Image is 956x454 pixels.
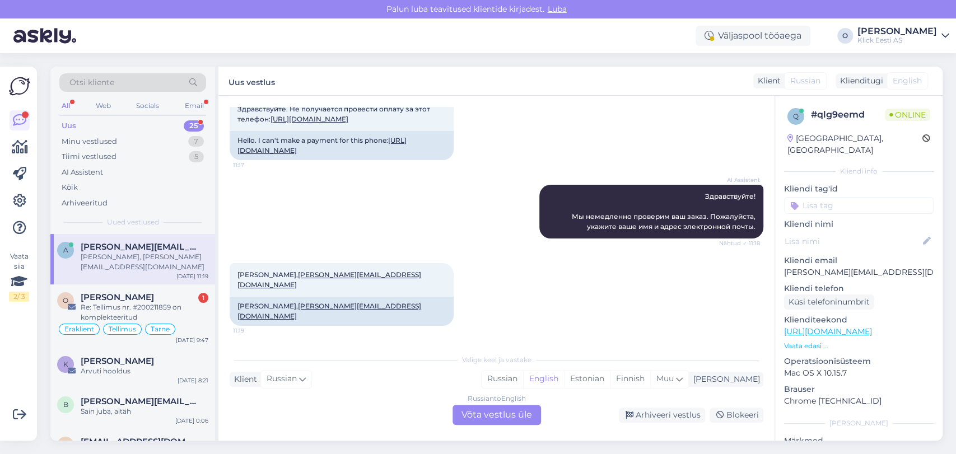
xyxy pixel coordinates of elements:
[784,383,934,395] p: Brauser
[59,99,72,113] div: All
[790,75,820,87] span: Russian
[62,151,116,162] div: Tiimi vestlused
[183,99,206,113] div: Email
[696,26,810,46] div: Väljaspool tööaega
[62,198,108,209] div: Arhiveeritud
[107,217,159,227] span: Uued vestlused
[62,136,117,147] div: Minu vestlused
[271,115,348,123] a: [URL][DOMAIN_NAME]
[784,266,934,278] p: [PERSON_NAME][EMAIL_ADDRESS][DOMAIN_NAME]
[656,373,674,383] span: Muu
[784,395,934,407] p: Chrome [TECHNICAL_ID]
[753,75,781,87] div: Klient
[784,367,934,379] p: Mac OS X 10.15.7
[81,437,197,447] span: sanderkorkjas@gmail.com
[81,242,197,252] span: andrei.muzotsenko@gmail.com
[233,326,275,335] span: 11:19
[885,109,930,121] span: Online
[69,77,114,88] span: Otsi kliente
[237,270,421,289] a: [PERSON_NAME][EMAIL_ADDRESS][DOMAIN_NAME]
[134,99,161,113] div: Socials
[109,326,136,333] span: Tellimus
[857,27,937,36] div: [PERSON_NAME]
[63,400,68,409] span: b
[184,120,204,132] div: 25
[784,283,934,294] p: Kliendi telefon
[267,373,297,385] span: Russian
[718,176,760,184] span: AI Assistent
[784,314,934,326] p: Klienditeekond
[81,366,208,376] div: Arvuti hooldus
[784,218,934,230] p: Kliendi nimi
[9,251,29,302] div: Vaata siia
[784,326,872,336] a: [URL][DOMAIN_NAME]
[94,99,113,113] div: Web
[63,296,68,305] span: O
[81,396,197,406] span: brendon.vals@gmail.com
[784,255,934,266] p: Kliendi email
[793,112,799,120] span: q
[784,294,874,310] div: Küsi telefoninumbrit
[893,75,922,87] span: English
[198,293,208,303] div: 1
[233,161,275,169] span: 11:17
[178,376,208,385] div: [DATE] 8:21
[482,371,523,387] div: Russian
[81,252,208,272] div: [PERSON_NAME], [PERSON_NAME][EMAIL_ADDRESS][DOMAIN_NAME]
[811,108,885,121] div: # qlg9eemd
[81,406,208,416] div: Sain juba, aitäh
[468,394,526,404] div: Russian to English
[230,373,257,385] div: Klient
[175,416,208,425] div: [DATE] 0:06
[718,239,760,247] span: Nähtud ✓ 11:18
[785,235,921,247] input: Lisa nimi
[176,336,208,344] div: [DATE] 9:47
[784,355,934,367] p: Operatsioonisüsteem
[857,27,949,45] a: [PERSON_NAME]Klick Eesti AS
[9,292,29,302] div: 2 / 3
[610,371,650,387] div: Finnish
[62,120,76,132] div: Uus
[710,408,763,423] div: Blokeeri
[9,76,30,97] img: Askly Logo
[189,151,204,162] div: 5
[64,326,94,333] span: Eraklient
[151,326,170,333] span: Tarne
[237,270,421,289] span: [PERSON_NAME],
[784,418,934,428] div: [PERSON_NAME]
[857,36,937,45] div: Klick Eesti AS
[787,133,922,156] div: [GEOGRAPHIC_DATA], [GEOGRAPHIC_DATA]
[619,408,705,423] div: Arhiveeri vestlus
[544,4,570,14] span: Luba
[81,292,154,302] span: Olga Veresinina
[63,246,68,254] span: a
[62,182,78,193] div: Kõik
[784,183,934,195] p: Kliendi tag'id
[176,272,208,280] div: [DATE] 11:19
[188,136,204,147] div: 7
[237,302,421,320] a: [PERSON_NAME][EMAIL_ADDRESS][DOMAIN_NAME]
[81,302,208,322] div: Re: Tellimus nr. #200211859 on komplekteeritud
[784,435,934,447] p: Märkmed
[230,297,454,326] div: [PERSON_NAME],
[63,360,68,368] span: K
[230,131,454,160] div: Hello. I can't make a payment for this phone:
[784,341,934,351] p: Vaata edasi ...
[837,28,853,44] div: O
[523,371,564,387] div: English
[784,166,934,176] div: Kliendi info
[230,355,763,365] div: Valige keel ja vastake
[784,197,934,214] input: Lisa tag
[836,75,883,87] div: Klienditugi
[453,405,541,425] div: Võta vestlus üle
[689,373,760,385] div: [PERSON_NAME]
[564,371,610,387] div: Estonian
[81,356,154,366] span: Kerstin Nurk
[228,73,275,88] label: Uus vestlus
[62,167,103,178] div: AI Assistent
